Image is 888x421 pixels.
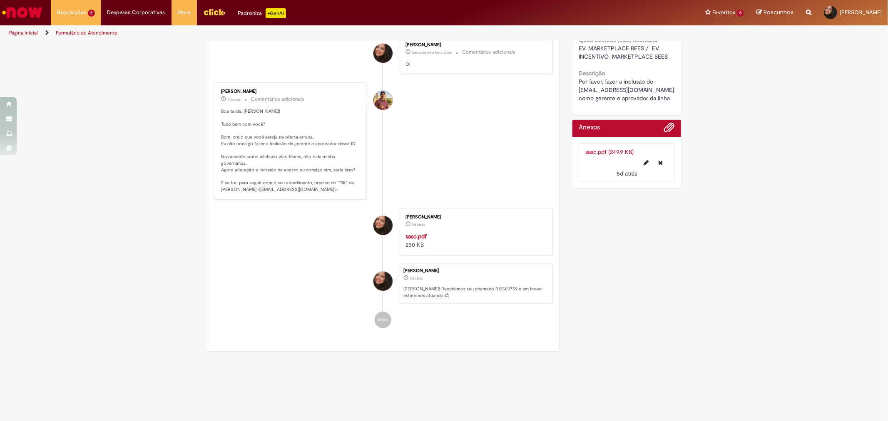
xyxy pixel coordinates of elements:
[238,8,286,18] div: Padroniza
[1,4,44,21] img: ServiceNow
[6,25,586,41] ul: Trilhas de página
[756,9,793,17] a: Rascunhos
[405,232,544,249] div: 250 KB
[403,286,548,299] p: [PERSON_NAME]! Recebemos seu chamado R13569759 e em breve estaremos atuando.
[373,216,393,235] div: Elaine De Jesus Tavares
[410,276,423,281] span: 5d atrás
[373,91,393,110] div: undefined Online
[203,6,226,18] img: click_logo_yellow_360x200.png
[579,36,657,44] b: Quais eventos (VBZ) necessita
[664,122,675,137] button: Adicionar anexos
[228,97,241,102] span: 4d atrás
[579,124,600,131] h2: Anexos
[412,50,452,55] time: 30/09/2025 10:30:47
[579,78,676,102] span: Por favor, fazer a inclusão do [EMAIL_ADDRESS][DOMAIN_NAME] como gerente e aprovador da linha
[403,268,548,273] div: [PERSON_NAME]
[9,30,38,36] a: Página inicial
[410,276,423,281] time: 26/09/2025 10:26:16
[579,45,668,60] span: EV. MARKETPLACE BEES / EV. INCENTIVO_MARKETPLACE BEES
[405,61,544,68] p: Oi
[737,10,744,17] span: 5
[56,30,117,36] a: Formulário de Atendimento
[221,108,360,193] p: Boa tarde, [PERSON_NAME]! Tudo bem com você? Bom, creio que você esteja na oferta errada. Eu não ...
[712,8,735,17] span: Favoritos
[617,170,637,177] time: 26/09/2025 10:26:13
[214,264,553,304] li: Elaine De Jesus Tavares
[585,148,634,156] a: sasc.pdf (249.9 KB)
[412,222,425,227] span: 5d atrás
[178,8,191,17] span: More
[412,50,452,55] span: cerca de uma hora atrás
[221,89,360,94] div: [PERSON_NAME]
[764,8,793,16] span: Rascunhos
[107,8,165,17] span: Despesas Corporativas
[251,96,305,103] small: Comentários adicionais
[373,44,393,63] div: Elaine De Jesus Tavares
[373,272,393,291] div: Elaine De Jesus Tavares
[840,9,882,16] span: [PERSON_NAME]
[462,49,515,56] small: Comentários adicionais
[228,97,241,102] time: 26/09/2025 16:12:42
[266,8,286,18] p: +GenAi
[617,170,637,177] span: 5d atrás
[88,10,95,17] span: 2
[654,156,668,169] button: Excluir sasc.pdf
[639,156,654,169] button: Editar nome de arquivo sasc.pdf
[405,233,427,240] a: sasc.pdf
[57,8,86,17] span: Requisições
[405,42,544,47] div: [PERSON_NAME]
[579,69,605,77] b: Descrição
[412,222,425,227] time: 26/09/2025 10:26:13
[405,215,544,220] div: [PERSON_NAME]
